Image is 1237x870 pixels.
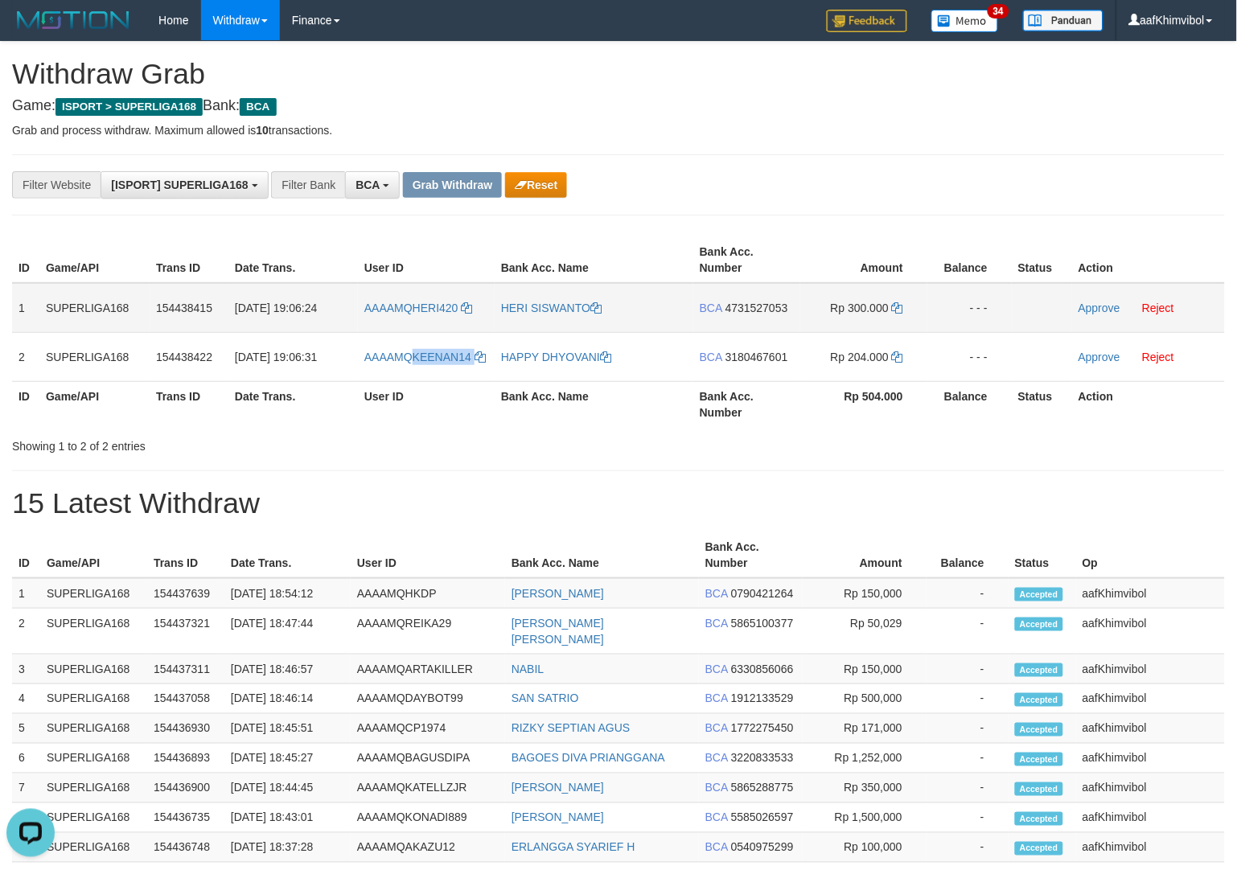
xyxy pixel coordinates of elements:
td: 154437321 [147,609,224,655]
td: 2 [12,332,39,381]
td: AAAAMQARTAKILLER [351,655,505,684]
td: aafKhimvibol [1076,774,1225,803]
td: SUPERLIGA168 [40,684,147,714]
td: 6 [12,744,40,774]
th: Bank Acc. Number [693,237,800,283]
td: Rp 171,000 [803,714,927,744]
a: AAAAMQKEENAN14 [364,351,486,363]
span: Copy 0790421264 to clipboard [731,587,794,600]
span: BCA [700,351,722,363]
a: Reject [1142,351,1174,363]
td: - [927,655,1009,684]
td: 154436735 [147,803,224,833]
td: aafKhimvibol [1076,609,1225,655]
td: - [927,578,1009,609]
span: Copy 5865288775 to clipboard [731,782,794,794]
span: [ISPORT] SUPERLIGA168 [111,179,248,191]
button: Open LiveChat chat widget [6,6,55,55]
th: Amount [800,237,927,283]
span: 34 [988,4,1009,18]
a: NABIL [512,663,544,675]
span: Copy 0540975299 to clipboard [731,841,794,854]
span: Accepted [1015,753,1063,766]
td: aafKhimvibol [1076,833,1225,863]
td: aafKhimvibol [1076,744,1225,774]
td: Rp 1,500,000 [803,803,927,833]
td: SUPERLIGA168 [40,744,147,774]
span: Accepted [1015,618,1063,631]
td: [DATE] 18:43:01 [224,803,351,833]
span: [DATE] 19:06:24 [235,302,317,314]
td: AAAAMQREIKA29 [351,609,505,655]
span: BCA [705,752,728,765]
td: SUPERLIGA168 [40,803,147,833]
span: BCA [705,782,728,794]
td: 5 [12,714,40,744]
a: Approve [1079,302,1120,314]
td: 154437311 [147,655,224,684]
th: User ID [358,381,495,427]
td: - [927,803,1009,833]
img: panduan.png [1023,10,1103,31]
th: User ID [351,532,505,578]
img: Feedback.jpg [827,10,907,32]
th: Status [1012,237,1072,283]
th: Status [1009,532,1076,578]
span: Copy 1912133529 to clipboard [731,692,794,705]
td: AAAAMQKONADI889 [351,803,505,833]
td: 154436930 [147,714,224,744]
td: 154437639 [147,578,224,609]
span: AAAAMQKEENAN14 [364,351,471,363]
span: Copy 6330856066 to clipboard [731,663,794,675]
td: Rp 150,000 [803,655,927,684]
td: 154436900 [147,774,224,803]
td: Rp 500,000 [803,684,927,714]
td: - [927,684,1009,714]
td: 3 [12,655,40,684]
td: Rp 100,000 [803,833,927,863]
td: - [927,744,1009,774]
td: aafKhimvibol [1076,803,1225,833]
span: BCA [705,722,728,735]
span: Copy 3220833533 to clipboard [731,752,794,765]
td: - [927,714,1009,744]
th: Balance [927,532,1009,578]
div: Showing 1 to 2 of 2 entries [12,432,503,454]
th: Bank Acc. Number [693,381,800,427]
td: 2 [12,609,40,655]
td: AAAAMQKATELLZJR [351,774,505,803]
td: [DATE] 18:44:45 [224,774,351,803]
td: SUPERLIGA168 [39,283,150,333]
span: Rp 204.000 [831,351,889,363]
span: Copy 1772275450 to clipboard [731,722,794,735]
span: Accepted [1015,812,1063,826]
h4: Game: Bank: [12,98,1225,114]
span: Copy 5865100377 to clipboard [731,617,794,630]
td: AAAAMQBAGUSDIPA [351,744,505,774]
a: Copy 204000 to clipboard [892,351,903,363]
a: ERLANGGA SYARIEF H [512,841,635,854]
td: AAAAMQDAYBOT99 [351,684,505,714]
span: BCA [705,617,728,630]
th: Date Trans. [228,237,358,283]
a: [PERSON_NAME] [PERSON_NAME] [512,617,604,646]
td: 154436893 [147,744,224,774]
button: BCA [345,171,400,199]
a: AAAAMQHERI420 [364,302,473,314]
span: Accepted [1015,693,1063,707]
th: Trans ID [150,381,228,427]
span: Copy 3180467601 to clipboard [725,351,788,363]
span: Copy 4731527053 to clipboard [725,302,788,314]
td: Rp 350,000 [803,774,927,803]
h1: 15 Latest Withdraw [12,487,1225,519]
td: [DATE] 18:47:44 [224,609,351,655]
span: AAAAMQHERI420 [364,302,458,314]
th: Bank Acc. Name [495,237,693,283]
span: BCA [705,692,728,705]
td: SUPERLIGA168 [40,714,147,744]
a: [PERSON_NAME] [512,782,604,794]
span: BCA [240,98,276,116]
td: SUPERLIGA168 [40,609,147,655]
td: - [927,609,1009,655]
td: SUPERLIGA168 [40,578,147,609]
